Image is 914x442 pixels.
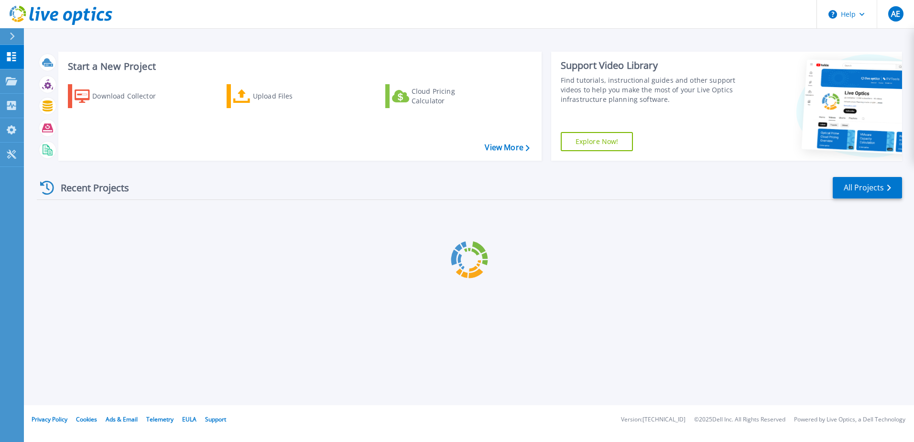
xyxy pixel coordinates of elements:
a: Upload Files [227,84,333,108]
a: Ads & Email [106,415,138,423]
a: Support [205,415,226,423]
a: Cloud Pricing Calculator [385,84,492,108]
li: Version: [TECHNICAL_ID] [621,417,685,423]
div: Upload Files [253,87,329,106]
a: EULA [182,415,196,423]
div: Download Collector [92,87,169,106]
div: Find tutorials, instructional guides and other support videos to help you make the most of your L... [561,76,740,104]
span: AE [891,10,900,18]
a: Privacy Policy [32,415,67,423]
li: Powered by Live Optics, a Dell Technology [794,417,905,423]
h3: Start a New Project [68,61,529,72]
a: All Projects [833,177,902,199]
li: © 2025 Dell Inc. All Rights Reserved [694,417,785,423]
a: Cookies [76,415,97,423]
a: View More [485,143,529,152]
a: Explore Now! [561,132,633,151]
div: Cloud Pricing Calculator [412,87,488,106]
div: Recent Projects [37,176,142,199]
a: Telemetry [146,415,174,423]
div: Support Video Library [561,59,740,72]
a: Download Collector [68,84,174,108]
